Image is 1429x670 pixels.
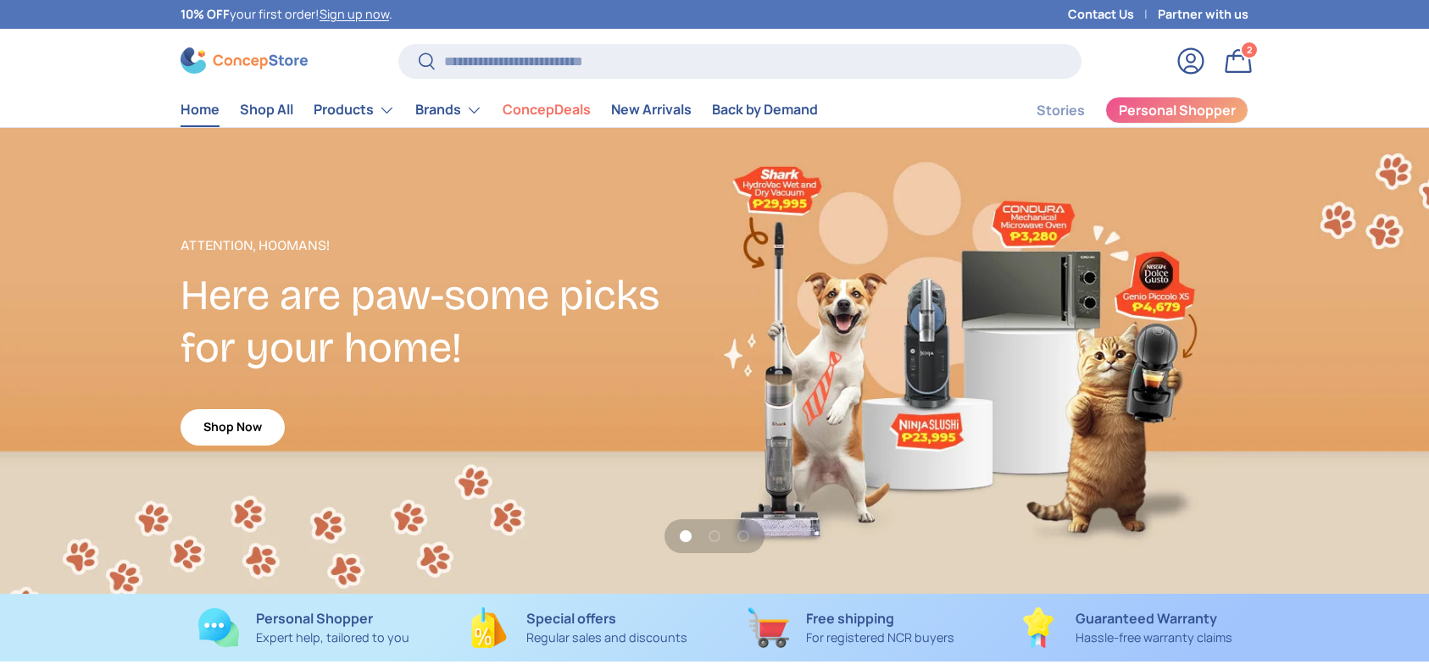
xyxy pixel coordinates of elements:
[181,235,714,256] p: Attention, Hoomans!
[303,93,405,127] summary: Products
[181,607,427,648] a: Personal Shopper Expert help, tailored to you
[1002,607,1248,648] a: Guaranteed Warranty Hassle-free warranty claims
[181,409,285,446] a: Shop Now
[1247,43,1253,56] span: 2
[1158,5,1248,24] a: Partner with us
[240,93,293,126] a: Shop All
[806,628,954,647] p: For registered NCR buyers
[996,93,1248,127] nav: Secondary
[181,6,230,22] strong: 10% OFF
[181,269,714,374] h2: Here are paw-some picks for your home!
[806,609,894,628] strong: Free shipping
[611,93,692,126] a: New Arrivals
[526,628,687,647] p: Regular sales and discounts
[454,607,701,648] a: Special offers Regular sales and discounts
[181,5,392,24] p: your first order! .
[526,609,616,628] strong: Special offers
[1037,94,1085,127] a: Stories
[320,6,389,22] a: Sign up now
[503,93,591,126] a: ConcepDeals
[256,628,409,647] p: Expert help, tailored to you
[712,93,818,126] a: Back by Demand
[181,47,308,74] img: ConcepStore
[1076,609,1217,628] strong: Guaranteed Warranty
[1076,628,1232,647] p: Hassle-free warranty claims
[256,609,373,628] strong: Personal Shopper
[314,93,395,127] a: Products
[1105,97,1248,124] a: Personal Shopper
[181,93,818,127] nav: Primary
[181,93,220,126] a: Home
[405,93,492,127] summary: Brands
[1068,5,1158,24] a: Contact Us
[728,607,975,648] a: Free shipping For registered NCR buyers
[1119,103,1236,117] span: Personal Shopper
[415,93,482,127] a: Brands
